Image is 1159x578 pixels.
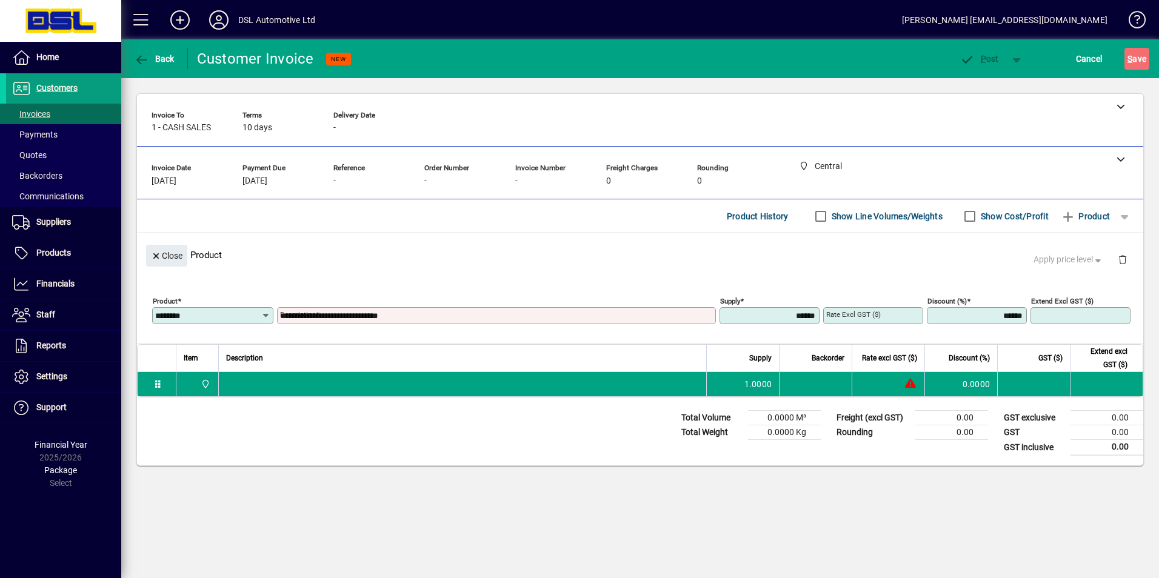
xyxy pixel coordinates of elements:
[748,425,821,440] td: 0.0000 Kg
[197,49,314,68] div: Customer Invoice
[915,425,988,440] td: 0.00
[6,269,121,299] a: Financials
[153,297,178,305] mat-label: Product
[280,310,316,319] mat-label: Description
[1070,411,1143,425] td: 0.00
[1034,253,1104,266] span: Apply price level
[36,52,59,62] span: Home
[1070,425,1143,440] td: 0.00
[44,465,77,475] span: Package
[137,233,1143,277] div: Product
[6,362,121,392] a: Settings
[902,10,1107,30] div: [PERSON_NAME] [EMAIL_ADDRESS][DOMAIN_NAME]
[515,176,518,186] span: -
[924,372,997,396] td: 0.0000
[998,440,1070,455] td: GST inclusive
[606,176,611,186] span: 0
[1120,2,1144,42] a: Knowledge Base
[152,123,211,133] span: 1 - CASH SALES
[184,351,198,365] span: Item
[226,351,263,365] span: Description
[862,351,917,365] span: Rate excl GST ($)
[242,176,267,186] span: [DATE]
[12,109,50,119] span: Invoices
[697,176,702,186] span: 0
[949,351,990,365] span: Discount (%)
[6,42,121,73] a: Home
[749,351,772,365] span: Supply
[727,207,789,226] span: Product History
[1124,48,1149,70] button: Save
[36,83,78,93] span: Customers
[954,48,1005,70] button: Post
[812,351,844,365] span: Backorder
[12,171,62,181] span: Backorders
[744,378,772,390] span: 1.0000
[12,191,84,201] span: Communications
[981,54,986,64] span: P
[1076,49,1103,68] span: Cancel
[978,210,1049,222] label: Show Cost/Profit
[12,150,47,160] span: Quotes
[960,54,999,64] span: ost
[12,130,58,139] span: Payments
[720,297,740,305] mat-label: Supply
[242,123,272,133] span: 10 days
[1078,345,1127,371] span: Extend excl GST ($)
[6,145,121,165] a: Quotes
[830,411,915,425] td: Freight (excl GST)
[134,54,175,64] span: Back
[333,176,336,186] span: -
[6,331,121,361] a: Reports
[998,411,1070,425] td: GST exclusive
[6,238,121,268] a: Products
[675,425,748,440] td: Total Weight
[1108,245,1137,274] button: Delete
[1073,48,1106,70] button: Cancel
[675,411,748,425] td: Total Volume
[36,217,71,227] span: Suppliers
[331,55,346,63] span: NEW
[199,9,238,31] button: Profile
[146,245,187,267] button: Close
[927,297,967,305] mat-label: Discount (%)
[143,250,190,261] app-page-header-button: Close
[6,207,121,238] a: Suppliers
[36,371,67,381] span: Settings
[121,48,188,70] app-page-header-button: Back
[722,205,793,227] button: Product History
[1108,254,1137,265] app-page-header-button: Delete
[36,310,55,319] span: Staff
[830,425,915,440] td: Rounding
[36,340,66,350] span: Reports
[36,279,75,288] span: Financials
[6,124,121,145] a: Payments
[6,104,121,124] a: Invoices
[131,48,178,70] button: Back
[748,411,821,425] td: 0.0000 M³
[333,123,336,133] span: -
[1127,49,1146,68] span: ave
[152,176,176,186] span: [DATE]
[1038,351,1063,365] span: GST ($)
[6,165,121,186] a: Backorders
[6,186,121,207] a: Communications
[198,377,212,391] span: Central
[6,300,121,330] a: Staff
[6,393,121,423] a: Support
[36,402,67,412] span: Support
[1029,249,1109,271] button: Apply price level
[1127,54,1132,64] span: S
[161,9,199,31] button: Add
[998,425,1070,440] td: GST
[36,248,71,257] span: Products
[829,210,943,222] label: Show Line Volumes/Weights
[238,10,315,30] div: DSL Automotive Ltd
[826,310,881,319] mat-label: Rate excl GST ($)
[915,411,988,425] td: 0.00
[1070,440,1143,455] td: 0.00
[1031,297,1094,305] mat-label: Extend excl GST ($)
[35,440,87,450] span: Financial Year
[151,246,182,266] span: Close
[424,176,427,186] span: -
